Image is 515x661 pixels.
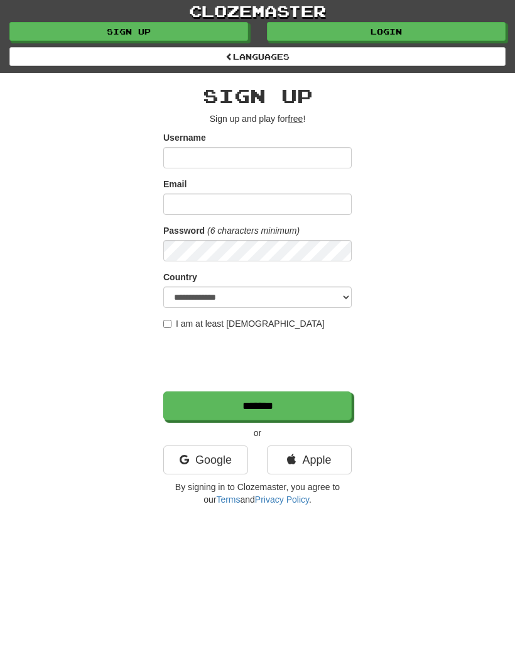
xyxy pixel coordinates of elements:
[207,226,300,236] em: (6 characters minimum)
[163,131,206,144] label: Username
[163,481,352,506] p: By signing in to Clozemaster, you agree to our and .
[163,224,205,237] label: Password
[9,22,248,41] a: Sign up
[9,47,506,66] a: Languages
[163,85,352,106] h2: Sign up
[163,320,171,328] input: I am at least [DEMOGRAPHIC_DATA]
[288,114,303,124] u: free
[163,427,352,439] p: or
[216,494,240,505] a: Terms
[163,112,352,125] p: Sign up and play for !
[163,336,354,385] iframe: reCAPTCHA
[163,445,248,474] a: Google
[267,22,506,41] a: Login
[163,178,187,190] label: Email
[163,271,197,283] label: Country
[267,445,352,474] a: Apple
[163,317,325,330] label: I am at least [DEMOGRAPHIC_DATA]
[255,494,309,505] a: Privacy Policy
